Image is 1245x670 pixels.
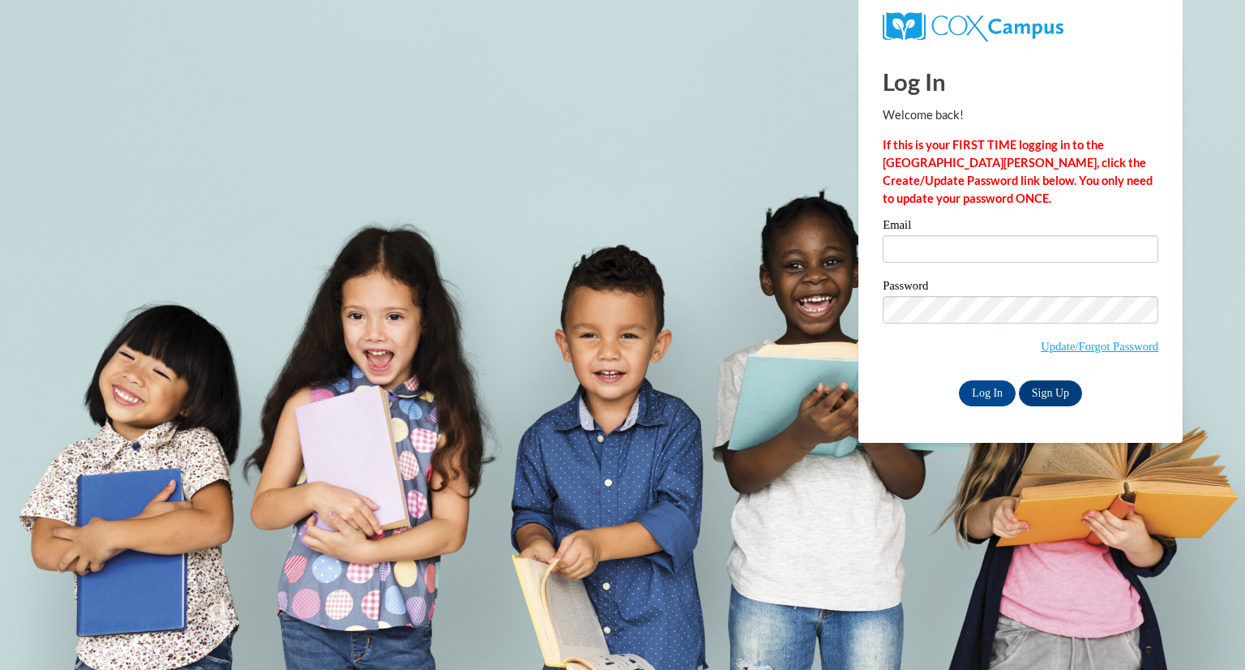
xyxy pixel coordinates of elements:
a: Update/Forgot Password [1041,340,1158,353]
h1: Log In [883,65,1158,98]
label: Password [883,280,1158,296]
strong: If this is your FIRST TIME logging in to the [GEOGRAPHIC_DATA][PERSON_NAME], click the Create/Upd... [883,138,1153,205]
label: Email [883,219,1158,235]
a: COX Campus [883,19,1063,32]
p: Welcome back! [883,106,1158,124]
a: Sign Up [1019,380,1082,406]
img: COX Campus [883,12,1063,41]
input: Log In [959,380,1016,406]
